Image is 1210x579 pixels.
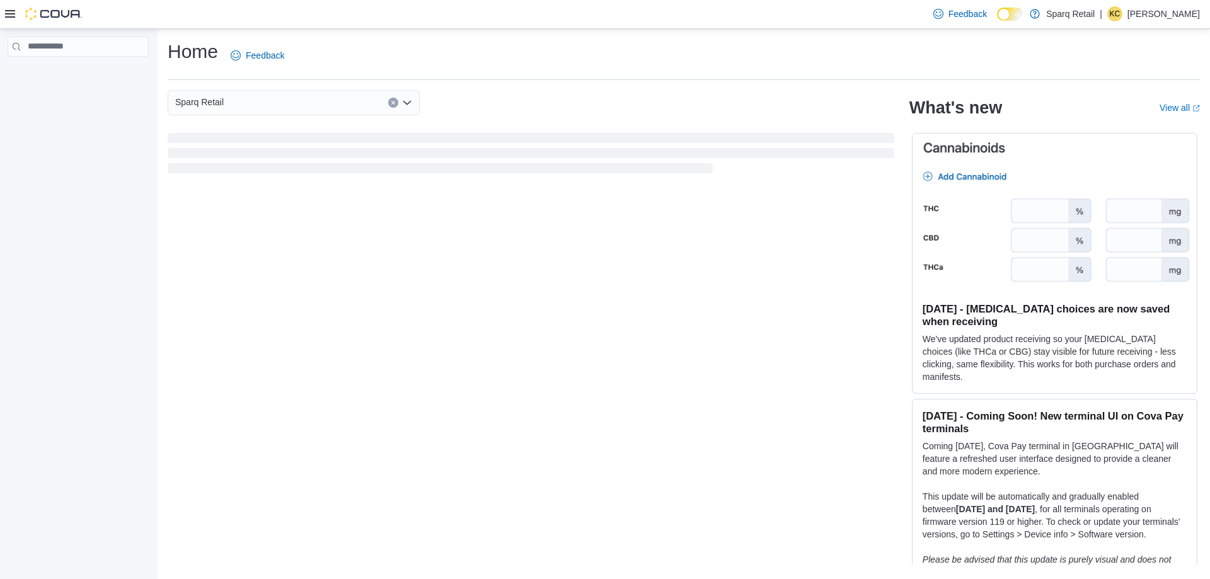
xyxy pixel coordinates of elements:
[402,98,412,108] button: Open list of options
[923,410,1187,435] h3: [DATE] - Coming Soon! New terminal UI on Cova Pay terminals
[226,43,289,68] a: Feedback
[909,98,1002,118] h2: What's new
[1046,6,1095,21] p: Sparq Retail
[1192,105,1200,112] svg: External link
[1110,6,1121,21] span: KC
[948,8,987,20] span: Feedback
[997,8,1023,21] input: Dark Mode
[175,95,224,110] span: Sparq Retail
[168,39,218,64] h1: Home
[1160,103,1200,113] a: View allExternal link
[1107,6,1122,21] div: Kailey Clements
[168,135,894,176] span: Loading
[928,1,992,26] a: Feedback
[923,554,1172,577] em: Please be advised that this update is purely visual and does not impact payment functionality.
[246,49,284,62] span: Feedback
[956,504,1035,514] strong: [DATE] and [DATE]
[923,333,1187,383] p: We've updated product receiving so your [MEDICAL_DATA] choices (like THCa or CBG) stay visible fo...
[923,302,1187,328] h3: [DATE] - [MEDICAL_DATA] choices are now saved when receiving
[1100,6,1102,21] p: |
[1127,6,1200,21] p: [PERSON_NAME]
[8,59,149,89] nav: Complex example
[923,440,1187,478] p: Coming [DATE], Cova Pay terminal in [GEOGRAPHIC_DATA] will feature a refreshed user interface des...
[25,8,82,20] img: Cova
[388,98,398,108] button: Clear input
[923,490,1187,541] p: This update will be automatically and gradually enabled between , for all terminals operating on ...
